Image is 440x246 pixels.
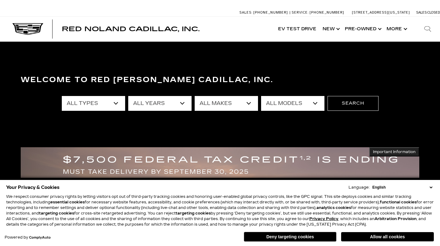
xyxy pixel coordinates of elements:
[319,17,342,41] a: New
[416,10,427,15] span: Sales:
[6,194,434,227] p: We respect consumer privacy rights by letting visitors opt out of third-party tracking cookies an...
[6,183,60,192] span: Your Privacy & Cookies
[239,10,252,15] span: Sales:
[290,11,346,14] a: Service: [PHONE_NUMBER]
[261,96,324,111] select: Filter by model
[21,74,419,86] h3: Welcome to Red [PERSON_NAME] Cadillac, Inc.
[342,17,383,41] a: Pre-Owned
[328,96,379,111] button: Search
[310,10,344,15] span: [PHONE_NUMBER]
[275,17,319,41] a: EV Test Drive
[427,10,440,15] span: Closed
[352,10,410,15] a: [STREET_ADDRESS][US_STATE]
[292,10,309,15] span: Service:
[128,96,192,111] select: Filter by year
[316,206,351,210] strong: analytics cookies
[5,236,51,240] div: Powered by
[176,211,211,215] strong: targeting cookies
[12,23,43,35] img: Cadillac Dark Logo with Cadillac White Text
[383,17,409,41] button: More
[62,26,200,32] a: Red Noland Cadillac, Inc.
[349,186,370,189] div: Language:
[371,185,434,190] select: Language Select
[239,11,290,14] a: Sales: [PHONE_NUMBER]
[50,200,85,204] strong: essential cookies
[62,25,200,33] span: Red Noland Cadillac, Inc.
[341,232,434,241] button: Allow all cookies
[29,236,51,240] a: ComplyAuto
[195,96,258,111] select: Filter by make
[309,217,338,221] a: Privacy Policy
[62,96,125,111] select: Filter by type
[369,147,419,156] button: Important Information
[373,149,416,154] span: Important Information
[380,200,417,204] strong: functional cookies
[39,211,74,215] strong: targeting cookies
[244,232,336,242] button: Deny targeting cookies
[374,217,417,221] strong: Arbitration Provision
[253,10,288,15] span: [PHONE_NUMBER]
